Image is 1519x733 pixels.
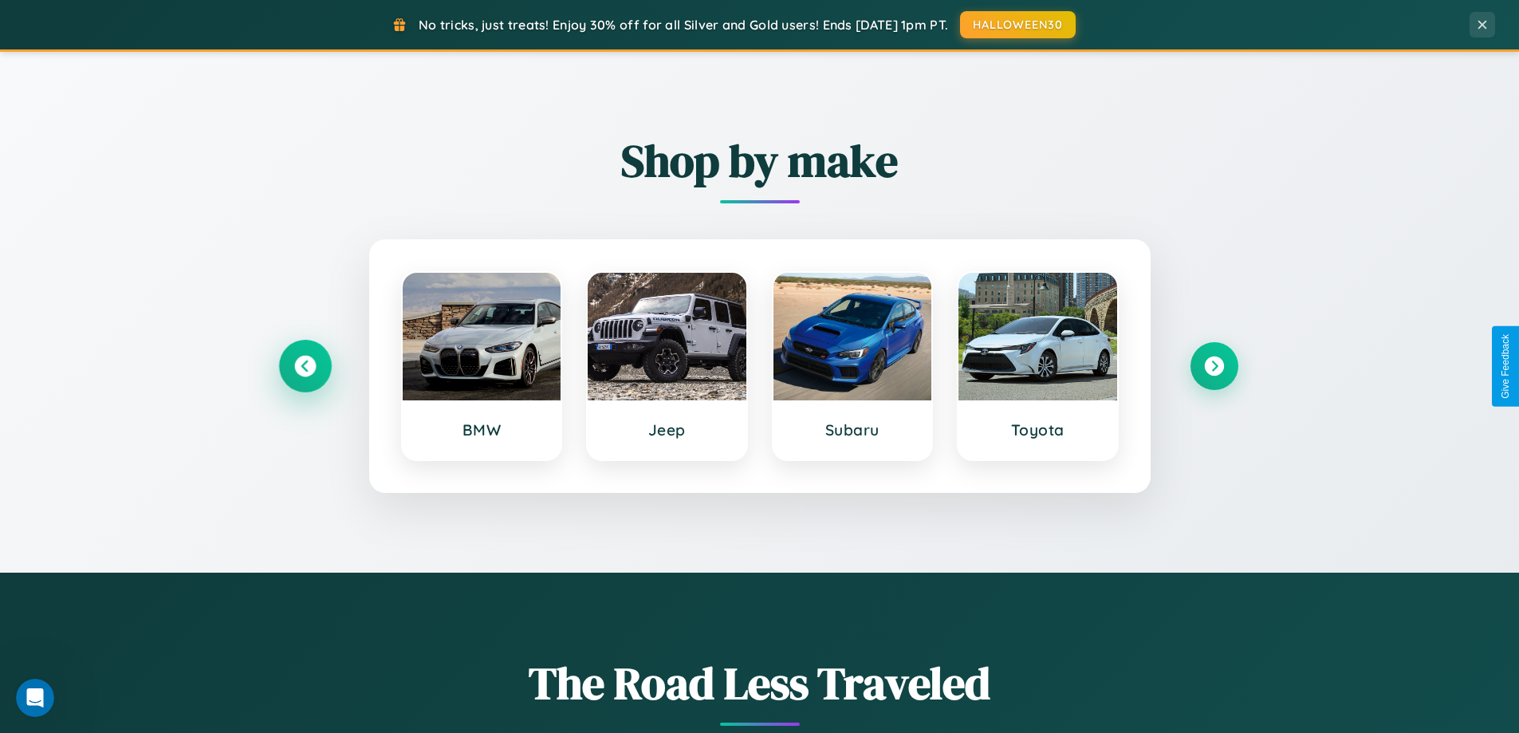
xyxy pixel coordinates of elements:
[604,420,730,439] h3: Jeep
[419,17,948,33] span: No tricks, just treats! Enjoy 30% off for all Silver and Gold users! Ends [DATE] 1pm PT.
[974,420,1101,439] h3: Toyota
[16,679,54,717] iframe: Intercom live chat
[281,652,1238,714] h1: The Road Less Traveled
[789,420,916,439] h3: Subaru
[419,420,545,439] h3: BMW
[960,11,1076,38] button: HALLOWEEN30
[281,130,1238,191] h2: Shop by make
[1500,334,1511,399] div: Give Feedback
